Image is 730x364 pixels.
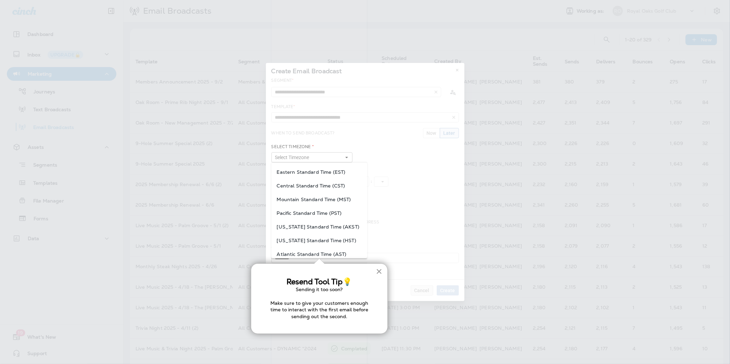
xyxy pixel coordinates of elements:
[277,169,362,175] span: Eastern Standard Time (EST)
[277,210,362,216] span: Pacific Standard Time (PST)
[277,251,362,257] span: Atlantic Standard Time (AST)
[265,300,374,320] p: Make sure to give your customers enough time to interact with the first email before sending out ...
[265,286,374,293] p: Sending it too soon?
[277,238,362,243] span: [US_STATE] Standard Time (HST)
[271,144,314,149] label: Select Timezone
[277,183,362,188] span: Central Standard Time (CST)
[265,277,374,286] h3: Resend Tool Tip💡
[376,266,382,277] button: Close
[277,197,362,202] span: Mountain Standard Time (MST)
[277,224,362,230] span: [US_STATE] Standard Time (AKST)
[275,155,312,160] span: Select Timezone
